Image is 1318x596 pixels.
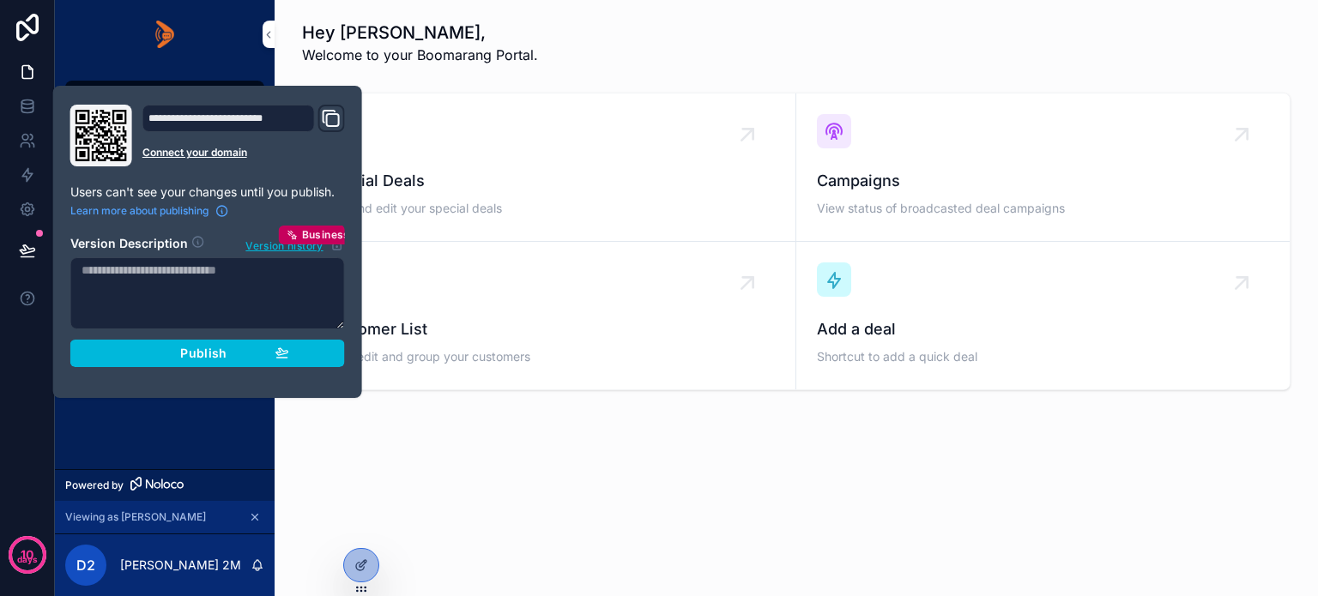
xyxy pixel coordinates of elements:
a: Home [65,81,264,111]
span: Version history [245,236,323,253]
p: days [17,553,38,567]
a: CampaignsView status of broadcasted deal campaigns [796,93,1290,242]
span: Add and edit your special deals [323,200,775,217]
span: Welcome to your Boomarang Portal. [302,45,538,65]
span: Business [302,228,350,242]
span: Add a deal [817,317,1269,341]
img: App logo [155,21,174,48]
span: Customer List [323,317,775,341]
a: Learn more about publishing [70,204,229,218]
span: Campaigns [817,169,1269,193]
div: Domain and Custom Link [142,105,345,166]
span: View, edit and group your customers [323,348,775,365]
p: 10 [21,546,33,563]
span: Shortcut to add a quick deal [817,348,1269,365]
span: D2 [76,555,95,575]
a: Connect your domain [142,146,345,160]
div: scrollable content [55,69,275,305]
button: Publish [70,340,345,367]
a: Customer ListView, edit and group your customers [303,242,796,389]
a: Special DealsAdd and edit your special deals [303,93,796,242]
a: Powered by [55,469,275,501]
p: Users can't see your changes until you publish. [70,184,345,201]
h1: Hey [PERSON_NAME], [302,21,538,45]
a: Add a dealShortcut to add a quick deal [796,242,1290,389]
span: Learn more about publishing [70,204,209,218]
span: Special Deals [323,169,775,193]
h2: Version Description [70,235,188,254]
span: View status of broadcasted deal campaigns [817,200,1269,217]
p: [PERSON_NAME] 2M [120,557,241,574]
span: Publish [180,346,227,361]
button: Version historyBusiness [245,235,344,254]
span: Viewing as [PERSON_NAME] [65,510,206,524]
span: Powered by [65,479,124,492]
